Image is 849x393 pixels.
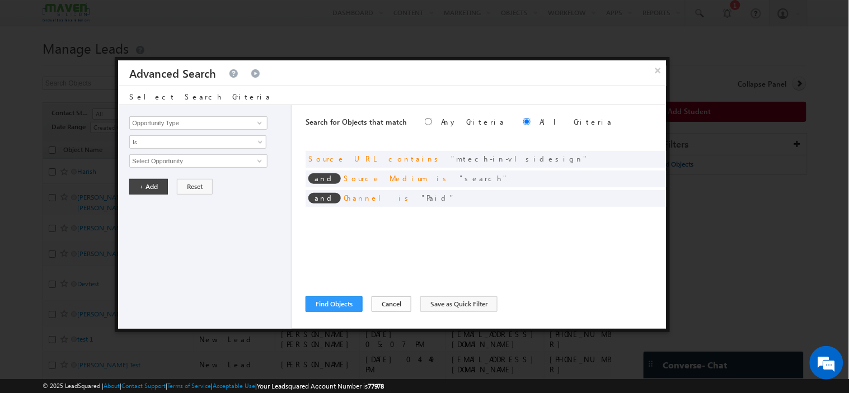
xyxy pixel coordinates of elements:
a: Show All Items [251,155,265,167]
textarea: Type your message and hit 'Enter' [15,103,204,299]
a: Contact Support [121,382,166,389]
label: Any Criteria [441,117,505,126]
a: Is [129,135,266,149]
span: 77978 [368,382,384,390]
button: × [649,60,667,80]
span: is [398,193,412,202]
span: Channel [344,193,390,202]
div: Chat with us now [58,59,188,73]
a: Acceptable Use [213,382,255,389]
span: Your Leadsquared Account Number is [257,382,384,390]
span: Source URL [308,154,379,163]
label: All Criteria [540,117,613,126]
span: and [308,193,341,203]
span: Select Search Criteria [129,92,271,101]
a: Show All Items [251,117,265,129]
span: Source Medium [344,173,428,183]
button: Reset [177,179,213,195]
span: is [437,173,451,183]
img: d_60004797649_company_0_60004797649 [19,59,47,73]
em: Start Chat [152,308,203,323]
span: Paid [421,193,455,202]
button: Find Objects [306,296,363,312]
button: Cancel [372,296,411,312]
span: mtech-in-vlsidesign [451,154,588,163]
button: Save as Quick Filter [420,296,498,312]
span: and [308,173,341,184]
input: Type to Search [129,116,267,130]
span: Is [130,137,251,147]
span: contains [388,154,442,163]
h3: Advanced Search [129,60,216,86]
div: Minimize live chat window [184,6,210,32]
span: © 2025 LeadSquared | | | | | [43,381,384,391]
button: + Add [129,179,168,195]
input: Type to Search [129,154,267,168]
a: About [104,382,120,389]
span: Search for Objects that match [306,117,407,126]
a: Terms of Service [167,382,211,389]
span: search [459,173,508,183]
